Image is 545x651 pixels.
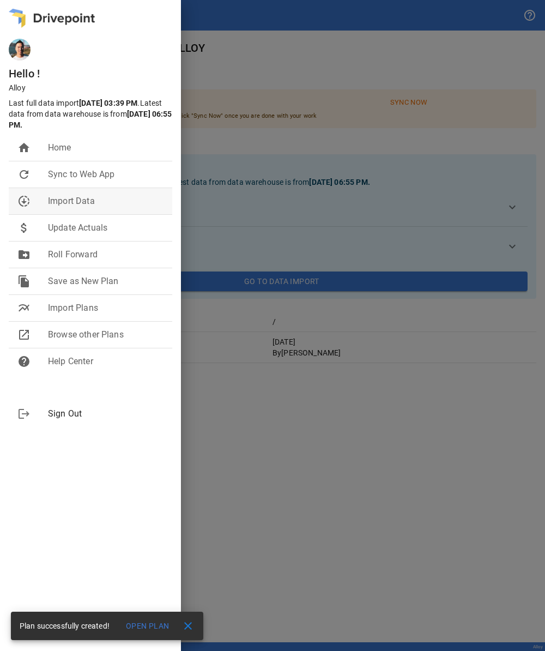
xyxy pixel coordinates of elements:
[48,302,163,315] span: Import Plans
[48,195,163,208] span: Import Data
[79,99,137,107] b: [DATE] 03:39 PM
[9,98,177,130] p: Last full data import . Latest data from data warehouse is from
[48,275,163,288] span: Save as New Plan
[48,328,163,341] span: Browse other Plans
[17,195,31,208] span: downloading
[9,82,181,93] p: Alloy
[17,302,31,315] span: multiline_chart
[48,168,163,181] span: Sync to Web App
[17,355,31,368] span: help
[9,65,181,82] h6: Hello !
[48,141,163,154] span: Home
[17,407,31,420] span: logout
[9,9,95,28] img: logo
[48,221,163,234] span: Update Actuals
[17,275,31,288] span: file_copy
[17,328,31,341] span: open_in_new
[118,616,177,636] button: Open Plan
[20,616,110,636] div: Plan successfully created!
[9,39,31,61] img: ACg8ocKE9giTFNJKM8iRWrWyCw4o0qiviMJJ4rD5hAUvyykpeg=s96-c
[17,168,31,181] span: refresh
[48,407,163,420] span: Sign Out
[181,619,195,632] span: close
[17,248,31,261] span: drive_file_move
[17,221,31,234] span: attach_money
[48,355,163,368] span: Help Center
[48,248,163,261] span: Roll Forward
[17,141,31,154] span: home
